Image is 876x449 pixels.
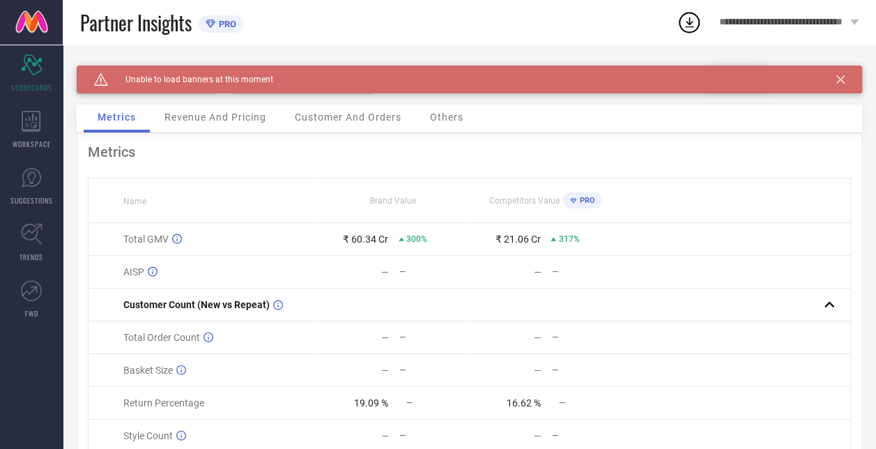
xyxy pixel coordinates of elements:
span: Brand Value [370,196,416,206]
div: Brand [77,66,216,75]
div: — [533,266,541,277]
span: Competitors Value [489,196,560,206]
span: Others [430,112,463,123]
div: — [533,430,541,441]
span: FWD [25,308,38,319]
span: AISP [123,266,144,277]
span: — [558,398,564,408]
div: 19.09 % [354,397,388,409]
span: Return Percentage [123,397,204,409]
div: — [399,431,469,441]
div: ₹ 60.34 Cr [343,234,388,245]
span: PRO [215,19,236,29]
span: PRO [576,196,595,205]
div: — [381,365,389,376]
div: — [533,365,541,376]
span: Basket Size [123,365,173,376]
span: — [406,398,413,408]
div: — [551,333,621,342]
span: Revenue And Pricing [164,112,266,123]
div: Open download list [677,10,702,35]
span: Total Order Count [123,332,200,343]
span: 300% [406,234,427,244]
span: TRENDS [20,252,43,262]
span: Metrics [98,112,136,123]
div: ₹ 21.06 Cr [495,234,540,245]
div: — [551,431,621,441]
div: — [399,267,469,277]
span: Name [123,197,146,206]
div: — [551,365,621,375]
div: — [399,365,469,375]
span: 317% [558,234,579,244]
span: Partner Insights [80,8,192,37]
div: — [381,266,389,277]
div: — [381,430,389,441]
span: SCORECARDS [11,82,52,93]
span: Style Count [123,430,173,441]
div: — [533,332,541,343]
div: — [381,332,389,343]
div: Metrics [88,144,851,160]
div: — [399,333,469,342]
div: — [551,267,621,277]
span: Customer And Orders [295,112,401,123]
span: WORKSPACE [13,139,51,149]
span: Customer Count (New vs Repeat) [123,299,270,310]
span: SUGGESTIONS [10,195,53,206]
span: Total GMV [123,234,169,245]
div: 16.62 % [506,397,540,409]
span: Unable to load banners at this moment [108,75,273,84]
